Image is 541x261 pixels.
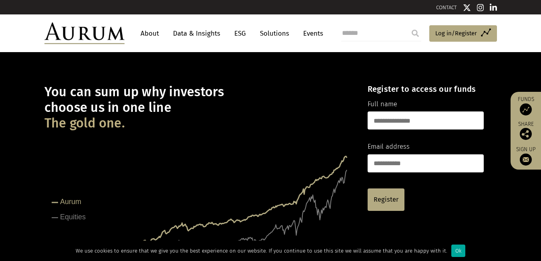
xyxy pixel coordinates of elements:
[137,26,163,41] a: About
[368,142,410,152] label: Email address
[44,84,354,131] h1: You can sum up why investors choose us in one line
[368,99,397,109] label: Full name
[520,128,532,140] img: Share this post
[407,25,423,41] input: Submit
[515,146,537,166] a: Sign up
[169,26,224,41] a: Data & Insights
[60,198,81,206] tspan: Aurum
[490,4,497,12] img: Linkedin icon
[451,245,465,257] div: Ok
[477,4,484,12] img: Instagram icon
[520,154,532,166] img: Sign up to our newsletter
[436,4,457,10] a: CONTACT
[299,26,323,41] a: Events
[429,25,497,42] a: Log in/Register
[368,84,484,94] h4: Register to access our funds
[435,28,477,38] span: Log in/Register
[515,121,537,140] div: Share
[256,26,293,41] a: Solutions
[515,96,537,115] a: Funds
[463,4,471,12] img: Twitter icon
[368,188,404,211] a: Register
[520,103,532,115] img: Access Funds
[44,22,125,44] img: Aurum
[230,26,250,41] a: ESG
[44,115,125,131] span: The gold one.
[60,213,86,221] tspan: Equities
